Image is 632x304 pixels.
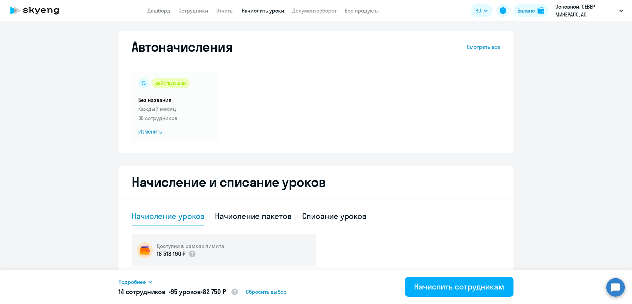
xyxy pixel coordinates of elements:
[147,7,171,14] a: Дашборд
[345,7,379,14] a: Все продукты
[242,7,284,14] a: Начислить уроки
[216,7,234,14] a: Отчеты
[552,3,626,18] button: Основной, СЕВЕР МИНЕРАЛС, АО
[138,96,211,104] h5: Без названия
[302,211,367,221] div: Списание уроков
[157,250,186,258] p: 18 518 190 ₽
[555,3,617,18] p: Основной, СЕВЕР МИНЕРАЛС, АО
[138,114,211,122] p: 38 сотрудников
[513,4,548,17] button: Балансbalance
[138,128,211,136] span: Изменить
[246,288,287,296] span: Сбросить выбор
[151,78,190,88] div: действующий
[471,4,492,17] button: RU
[132,39,232,55] h2: Автоначисления
[538,7,544,14] img: balance
[178,7,208,14] a: Сотрудники
[171,288,201,296] span: 95 уроков
[203,288,226,296] span: 82 750 ₽
[475,7,481,15] span: RU
[157,242,224,250] h5: Доступно в рамках лимита
[215,211,291,221] div: Начисление пакетов
[517,7,535,15] div: Баланс
[292,7,337,14] a: Документооборот
[118,278,146,286] span: Подробнее
[137,242,153,258] img: wallet-circle.png
[132,174,500,190] h2: Начисление и списание уроков
[132,211,204,221] div: Начисление уроков
[118,287,239,297] h5: 14 сотрудников • •
[414,281,504,292] div: Начислить сотрудникам
[138,105,211,113] p: Каждый месяц
[405,277,513,297] button: Начислить сотрудникам
[467,43,500,51] a: Смотреть все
